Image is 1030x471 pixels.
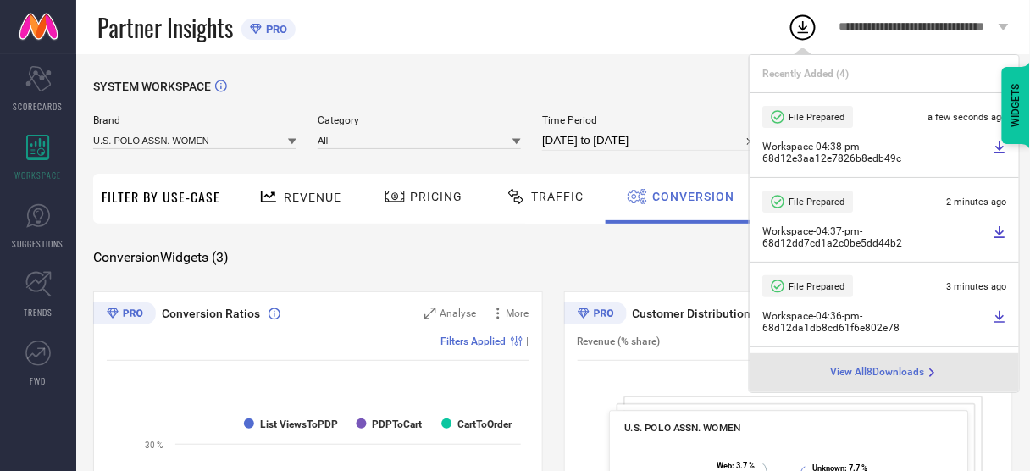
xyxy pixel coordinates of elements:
[410,190,462,203] span: Pricing
[788,12,818,42] div: Open download list
[789,112,844,123] span: File Prepared
[831,366,939,380] a: View All8Downloads
[993,225,1006,249] a: Download
[13,237,64,250] span: SUGGESTIONS
[531,190,584,203] span: Traffic
[457,418,512,430] text: CartToOrder
[93,249,229,266] span: Conversion Widgets ( 3 )
[928,112,1006,123] span: a few seconds ago
[993,141,1006,164] a: Download
[102,186,220,207] span: Filter By Use-Case
[789,197,844,208] span: File Prepared
[717,461,755,470] text: : 3.7 %
[993,310,1006,334] a: Download
[762,68,849,80] span: Recently Added ( 4 )
[162,307,260,320] span: Conversion Ratios
[424,308,436,319] svg: Zoom
[762,225,988,249] span: Workspace - 04:37-pm - 68d12dd7cd1a2c0be5dd44b2
[262,23,287,36] span: PRO
[789,281,844,292] span: File Prepared
[14,100,64,113] span: SCORECARDS
[30,374,47,387] span: FWD
[946,281,1006,292] span: 3 minutes ago
[93,114,296,126] span: Brand
[373,418,423,430] text: PDPToCart
[624,422,741,434] span: U.S. POLO ASSN. WOMEN
[717,461,732,470] tspan: Web
[578,335,661,347] span: Revenue (% share)
[542,130,762,151] input: Select time period
[441,335,507,347] span: Filters Applied
[762,141,988,164] span: Workspace - 04:38-pm - 68d12e3aa12e7826b8edb49c
[284,191,341,204] span: Revenue
[762,310,988,334] span: Workspace - 04:36-pm - 68d12da1db8cd61f6e802e78
[318,114,521,126] span: Category
[946,197,1006,208] span: 2 minutes ago
[15,169,62,181] span: WORKSPACE
[507,308,529,319] span: More
[831,366,939,380] div: Open download page
[93,80,211,93] span: SYSTEM WORKSPACE
[24,306,53,319] span: TRENDS
[93,302,156,328] div: Premium
[564,302,627,328] div: Premium
[542,114,762,126] span: Time Period
[260,418,338,430] text: List ViewsToPDP
[831,366,925,380] span: View All 8 Downloads
[652,190,734,203] span: Conversion
[145,441,163,450] text: 30 %
[440,308,477,319] span: Analyse
[97,10,233,45] span: Partner Insights
[633,307,850,320] span: Customer Distribution Across Device/OS
[527,335,529,347] span: |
